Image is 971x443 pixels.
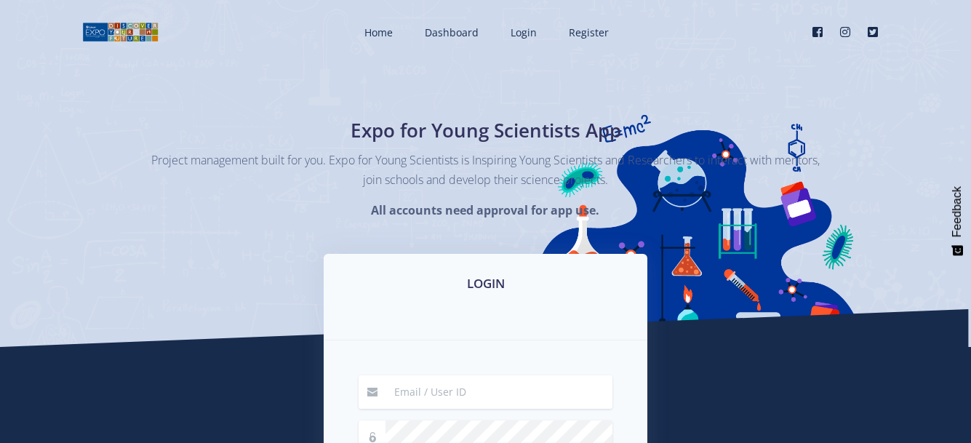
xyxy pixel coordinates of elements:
button: Feedback - Show survey [943,172,971,271]
a: Register [554,13,620,52]
span: Login [511,25,537,39]
a: Dashboard [410,13,490,52]
h3: LOGIN [341,274,630,293]
span: Feedback [951,186,964,237]
a: Home [350,13,404,52]
span: Dashboard [425,25,479,39]
h1: Expo for Young Scientists App [220,116,751,145]
span: Register [569,25,609,39]
p: Project management built for you. Expo for Young Scientists is Inspiring Young Scientists and Res... [151,151,820,190]
span: Home [364,25,393,39]
strong: All accounts need approval for app use. [371,202,599,218]
a: Login [496,13,548,52]
img: logo01.png [82,21,159,43]
input: Email / User ID [385,375,612,409]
